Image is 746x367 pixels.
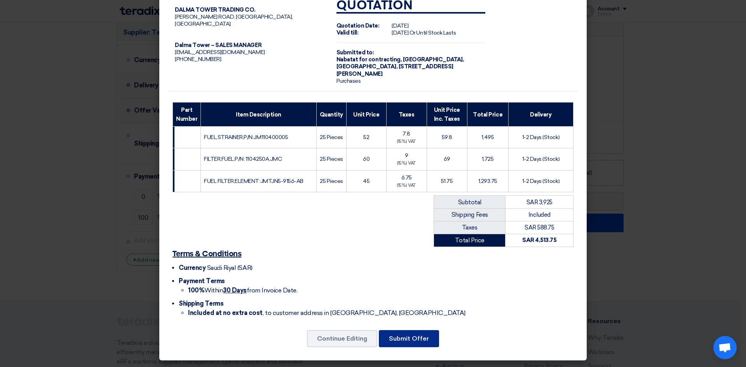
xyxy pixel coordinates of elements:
[307,330,377,347] button: Continue Editing
[713,336,737,359] div: Open chat
[204,178,303,184] font: FUEL FILTER,ELEMENT:JMTJN5-9156-AB
[175,7,256,13] font: DALMA TOWER TRADING CO.
[179,264,206,271] font: Currency
[188,287,204,294] font: 100%
[336,56,464,70] font: [GEOGRAPHIC_DATA], [GEOGRAPHIC_DATA], [STREET_ADDRESS]
[392,30,408,36] font: [DATE]
[410,30,456,36] font: Or Until Stock Lasts
[204,134,288,141] font: FUEL,STRAINER,P/N:JM110400005
[188,309,263,317] font: Included at no extra cost
[455,237,485,244] font: Total Price
[175,49,265,56] font: [EMAIL_ADDRESS][DOMAIN_NAME]
[528,211,551,218] font: Included
[451,211,488,218] font: Shipping Fees
[462,224,478,231] font: Taxes
[397,161,416,166] font: (15%) VAT
[389,335,429,342] font: Submit Offer
[530,111,551,118] font: Delivery
[320,178,343,184] font: 25 Pieces
[175,56,221,63] font: [PHONE_NUMBER]
[179,277,225,285] font: Payment Terms
[179,300,223,307] font: Shipping Terms
[263,309,465,317] font: , to customer address in [GEOGRAPHIC_DATA], [GEOGRAPHIC_DATA]
[363,156,370,162] font: 60
[397,139,416,144] font: (15%) VAT
[434,107,460,122] font: Unit Price Inc. Taxes
[478,178,497,184] font: 1,293.75
[353,111,379,118] font: Unit Price
[522,134,559,141] font: 1-2 Days (Stock)
[320,111,343,118] font: Quantity
[363,134,369,141] font: 52
[481,134,494,141] font: 1,495
[442,134,452,141] font: 59.8
[363,178,370,184] font: 45
[336,56,402,63] font: Nabatat for contracting,
[336,30,359,36] font: Valid till:
[336,49,374,56] font: Submitted to:
[175,42,261,49] font: Dalma Tower – SALES MANAGER
[458,199,481,206] font: Subtotal
[336,71,383,77] font: [PERSON_NAME]
[526,199,553,206] font: SAR 3,925
[320,134,343,141] font: 25 Pieces
[379,330,439,347] button: Submit Offer
[397,183,416,188] font: (15%) VAT
[320,156,343,162] font: 25 Pieces
[247,287,297,294] font: from Invoice Date.
[473,111,502,118] font: Total Price
[175,14,293,27] font: [PERSON_NAME] ROAD, [GEOGRAPHIC_DATA], [GEOGRAPHIC_DATA]
[441,178,453,184] font: 51.75
[223,287,247,294] font: 30 Days
[525,224,554,231] font: SAR 588.75
[392,23,408,29] font: [DATE]
[401,174,412,181] font: 6.75
[403,130,410,137] font: 7.8
[405,152,408,159] font: 9
[336,23,380,29] font: Quotation Date:
[176,107,197,122] font: Part Number
[399,111,415,118] font: Taxes
[204,156,282,162] font: FILTER,FUEL,P/N: 1104250A,JMC
[522,237,556,244] font: SAR 4,513.75
[317,335,367,342] font: Continue Editing
[336,78,361,84] font: Purchases
[522,156,559,162] font: 1-2 Days (Stock)
[522,178,559,184] font: 1-2 Days (Stock)
[204,287,223,294] font: Within
[482,156,494,162] font: 1,725
[236,111,281,118] font: Item Description
[207,264,253,271] font: Saudi Riyal (SAR)
[173,250,241,258] font: Terms & Conditions
[444,156,450,162] font: 69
